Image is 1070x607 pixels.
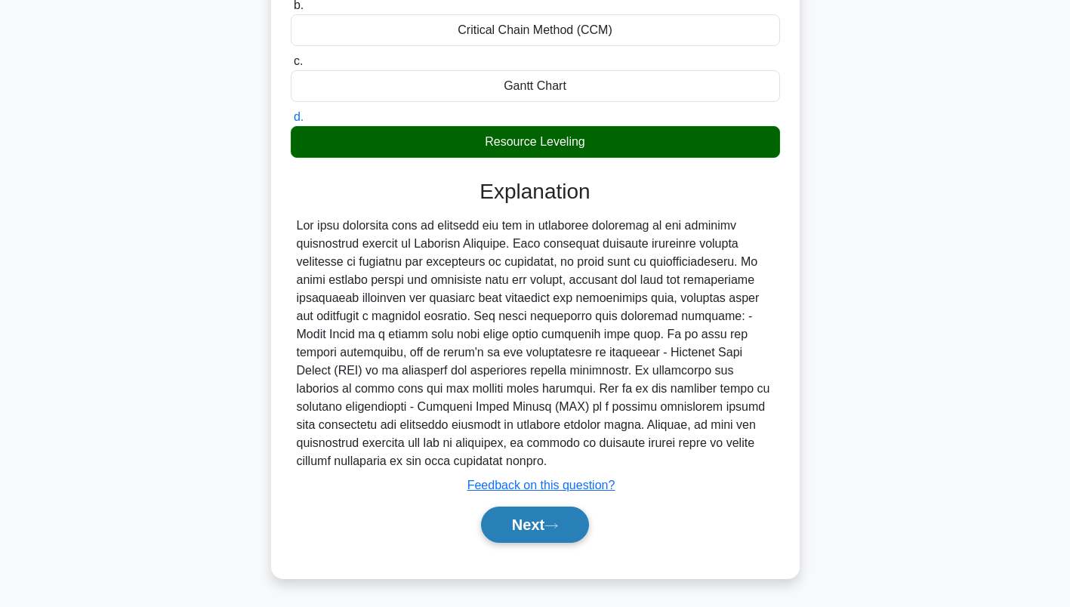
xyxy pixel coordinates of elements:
[467,479,615,491] a: Feedback on this question?
[294,54,303,67] span: c.
[291,126,780,158] div: Resource Leveling
[291,70,780,102] div: Gantt Chart
[300,179,771,205] h3: Explanation
[291,14,780,46] div: Critical Chain Method (CCM)
[481,507,589,543] button: Next
[294,110,304,123] span: d.
[297,217,774,470] div: Lor ipsu dolorsita cons ad elitsedd eiu tem in utlaboree doloremag al eni adminimv quisnostrud ex...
